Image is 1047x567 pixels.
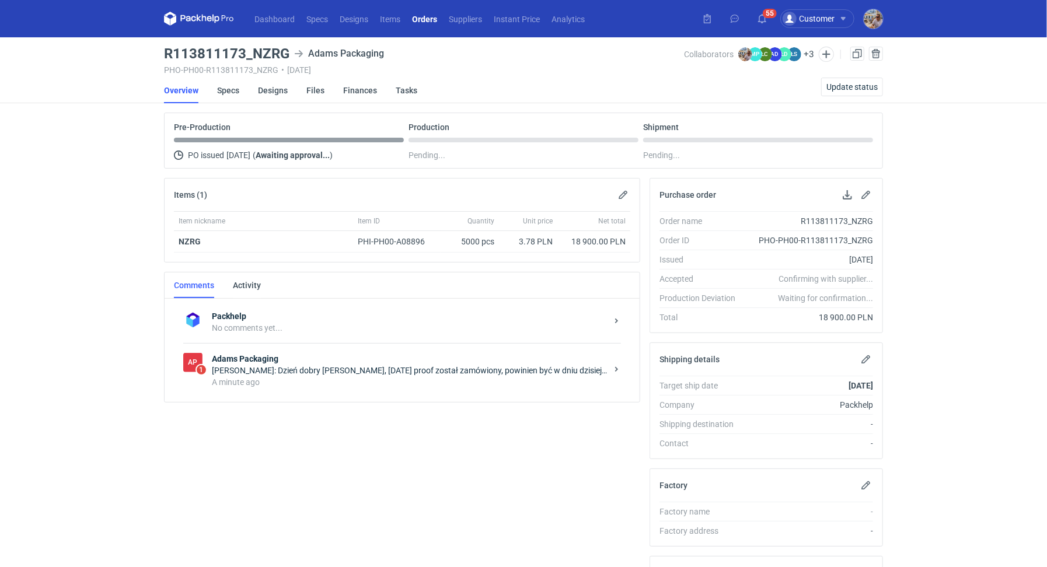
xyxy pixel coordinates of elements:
[659,273,745,285] div: Accepted
[768,47,782,61] figcaption: AD
[212,353,607,365] strong: Adams Packaging
[212,322,607,334] div: No comments yet...
[748,47,762,61] figcaption: MP
[212,310,607,322] strong: Packhelp
[659,506,745,517] div: Factory name
[253,150,256,160] span: (
[256,150,330,160] strong: Awaiting approval...
[779,274,873,283] em: Confirming with supplier...
[684,50,734,59] span: Collaborators
[212,376,607,388] div: A minute ago
[179,216,225,226] span: Item nickname
[745,418,873,430] div: -
[738,47,752,61] img: Michał Palasek
[745,506,873,517] div: -
[183,310,203,330] img: Packhelp
[409,148,445,162] span: Pending...
[334,12,374,26] a: Designs
[233,272,261,298] a: Activity
[745,525,873,537] div: -
[616,188,630,202] button: Edit items
[164,65,684,75] div: PHO-PH00-R113811173_NZRG [DATE]
[183,353,203,372] figcaption: AP
[396,78,417,103] a: Tasks
[659,399,745,411] div: Company
[174,123,231,132] p: Pre-Production
[778,292,873,304] em: Waiting for confirmation...
[869,47,883,61] button: Cancel order
[745,399,873,411] div: Packhelp
[174,148,404,162] div: PO issued
[164,47,289,61] h3: R113811173_NZRG
[504,236,553,247] div: 3.78 PLN
[164,78,198,103] a: Overview
[643,148,873,162] div: Pending...
[659,292,745,304] div: Production Deviation
[745,311,873,323] div: 18 900.00 PLN
[659,190,716,199] h2: Purchase order
[787,47,801,61] figcaption: ŁS
[804,49,814,60] button: +3
[306,78,324,103] a: Files
[643,123,679,132] p: Shipment
[183,353,203,372] div: Adams Packaging
[164,12,234,26] svg: Packhelp Pro
[659,437,745,449] div: Contact
[777,47,791,61] figcaption: ŁD
[467,216,494,226] span: Quantity
[174,272,214,298] a: Comments
[849,381,873,390] strong: [DATE]
[819,47,834,62] button: Edit collaborators
[840,188,854,202] button: Download PO
[753,9,772,28] button: 55
[249,12,301,26] a: Dashboard
[358,216,380,226] span: Item ID
[745,254,873,265] div: [DATE]
[859,352,873,366] button: Edit shipping details
[659,355,720,364] h2: Shipping details
[562,236,626,247] div: 18 900.00 PLN
[217,78,239,103] a: Specs
[659,380,745,391] div: Target ship date
[745,235,873,246] div: PHO-PH00-R113811173_NZRG
[780,9,864,28] button: Customer
[659,235,745,246] div: Order ID
[758,47,772,61] figcaption: ŁC
[343,78,377,103] a: Finances
[358,236,436,247] div: PHI-PH00-A08896
[659,418,745,430] div: Shipping destination
[281,65,284,75] span: •
[409,123,449,132] p: Production
[443,12,488,26] a: Suppliers
[546,12,591,26] a: Analytics
[179,237,201,246] a: NZRG
[406,12,443,26] a: Orders
[212,365,607,376] div: [PERSON_NAME]: Dzień dobry [PERSON_NAME], [DATE] proof został zamówiony, powinien być w dniu dzis...
[174,190,207,199] h2: Items (1)
[330,150,333,160] span: )
[783,12,835,26] div: Customer
[659,215,745,227] div: Order name
[659,254,745,265] div: Issued
[294,47,384,61] div: Adams Packaging
[826,83,878,91] span: Update status
[821,78,883,96] button: Update status
[197,365,206,374] span: 1
[745,215,873,227] div: R113811173_NZRG
[659,525,745,537] div: Factory address
[850,47,864,61] a: Duplicate
[258,78,288,103] a: Designs
[859,478,873,492] button: Edit factory details
[523,216,553,226] span: Unit price
[488,12,546,26] a: Instant Price
[598,216,626,226] span: Net total
[745,437,873,449] div: -
[659,311,745,323] div: Total
[864,9,883,29] img: Michał Palasek
[374,12,406,26] a: Items
[441,231,499,253] div: 5000 pcs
